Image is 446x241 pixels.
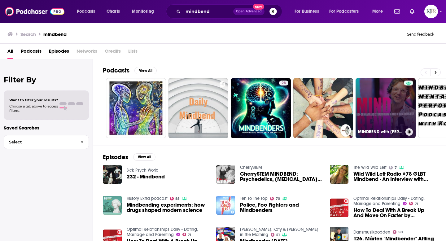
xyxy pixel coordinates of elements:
[282,80,286,86] span: 28
[407,6,417,17] a: Show notifications dropdown
[424,5,438,18] span: Logged in as KJPRpodcast
[4,135,89,149] button: Select
[236,10,262,13] span: Open Advanced
[127,196,168,201] a: History Extra podcast
[353,171,436,182] a: Wild Wild Left Radio #78 GLBT Mindbend - An Interview with Mattilda Bernstein Sycamore
[353,208,436,218] span: How To Deal With A Break Up And Move On Faster by [PERSON_NAME] and [PERSON_NAME] of [DOMAIN_NAME]
[77,7,95,16] span: Podcasts
[393,230,403,234] a: 50
[127,227,198,237] a: Optimal Relationships Daily - Dating, Marriage and Parenting
[276,197,280,200] span: 70
[188,234,191,236] span: 71
[172,4,288,19] div: Search podcasts, credits, & more...
[353,196,425,206] a: Optimal Relationships Daily - Dating, Marriage and Parenting
[7,46,13,59] a: All
[372,7,383,16] span: More
[105,46,121,59] span: Credits
[290,7,327,16] button: open menu
[132,7,154,16] span: Monitoring
[329,7,359,16] span: For Podcasters
[358,129,403,134] h3: MINDBEND with [PERSON_NAME]
[330,199,349,217] img: How To Deal With A Break Up And Move On Faster by Ilan and Guy Ferdman of MindBender.co
[240,202,322,213] a: Police, Foo Fighters and Mindbenders
[233,8,265,15] button: Open AdvancedNew
[240,171,322,182] span: CherrySTEM MINDBEND: Psychedelics, [MEDICAL_DATA], and Terahertz Spectrum
[103,196,122,215] img: Mindbending experiments: how drugs shaped modern science
[9,98,58,102] span: Want to filter your results?
[127,202,209,213] a: Mindbending experiments: how drugs shaped modern science
[356,78,416,138] a: MINDBEND with [PERSON_NAME]
[183,7,233,16] input: Search podcasts, credits, & more...
[103,153,128,161] h2: Episodes
[134,67,157,74] button: View All
[103,153,155,161] a: EpisodesView All
[216,165,235,184] img: CherrySTEM MINDBEND: Psychedelics, Ketamine, and Terahertz Spectrum
[216,196,235,215] img: Police, Foo Fighters and Mindbenders
[231,78,291,138] a: 28
[49,46,69,59] a: Episodes
[353,165,387,170] a: The Wild Wild Left
[253,4,264,10] span: New
[128,7,162,16] button: open menu
[128,46,138,59] span: Lists
[276,234,280,236] span: 51
[415,203,418,205] span: 71
[107,7,120,16] span: Charts
[424,5,438,18] button: Show profile menu
[330,165,349,184] img: Wild Wild Left Radio #78 GLBT Mindbend - An Interview with Mattilda Bernstein Sycamore
[240,227,318,237] a: Jeremy, Katy & Josh in the Morning
[240,165,262,170] a: CherrySTEM
[270,197,280,200] a: 70
[398,231,403,234] span: 50
[395,166,397,169] span: 7
[240,171,322,182] a: CherrySTEM MINDBEND: Psychedelics, Ketamine, and Terahertz Spectrum
[392,6,402,17] a: Show notifications dropdown
[295,7,319,16] span: For Business
[103,7,124,16] a: Charts
[175,197,180,200] span: 85
[405,32,436,37] button: Send feedback
[77,46,97,59] span: Networks
[5,6,64,17] img: Podchaser - Follow, Share and Rate Podcasts
[368,7,391,16] button: open menu
[240,196,268,201] a: Ten To The Top
[409,202,418,205] a: 71
[20,31,36,37] h3: Search
[4,75,89,84] h2: Filter By
[389,166,397,169] a: 7
[133,153,155,161] button: View All
[72,7,103,16] button: open menu
[182,233,191,236] a: 71
[4,140,76,144] span: Select
[43,31,67,37] h3: mindbend
[127,168,159,173] a: Sick Psych World
[4,125,89,131] p: Saved Searches
[127,174,165,179] a: 232 - Mindbend
[103,67,157,74] a: PodcastsView All
[424,5,438,18] img: User Profile
[271,233,280,237] a: 51
[170,197,180,200] a: 85
[353,171,436,182] span: Wild Wild Left Radio #78 GLBT Mindbend - An Interview with [PERSON_NAME] Sycamore
[279,81,288,85] a: 28
[21,46,42,59] a: Podcasts
[353,208,436,218] a: How To Deal With A Break Up And Move On Faster by Ilan and Guy Ferdman of MindBender.co
[325,7,368,16] button: open menu
[103,165,122,184] img: 232 - Mindbend
[103,67,129,74] h2: Podcasts
[9,104,58,113] span: Choose a tab above to access filters.
[353,230,390,235] a: Dansmusikpodden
